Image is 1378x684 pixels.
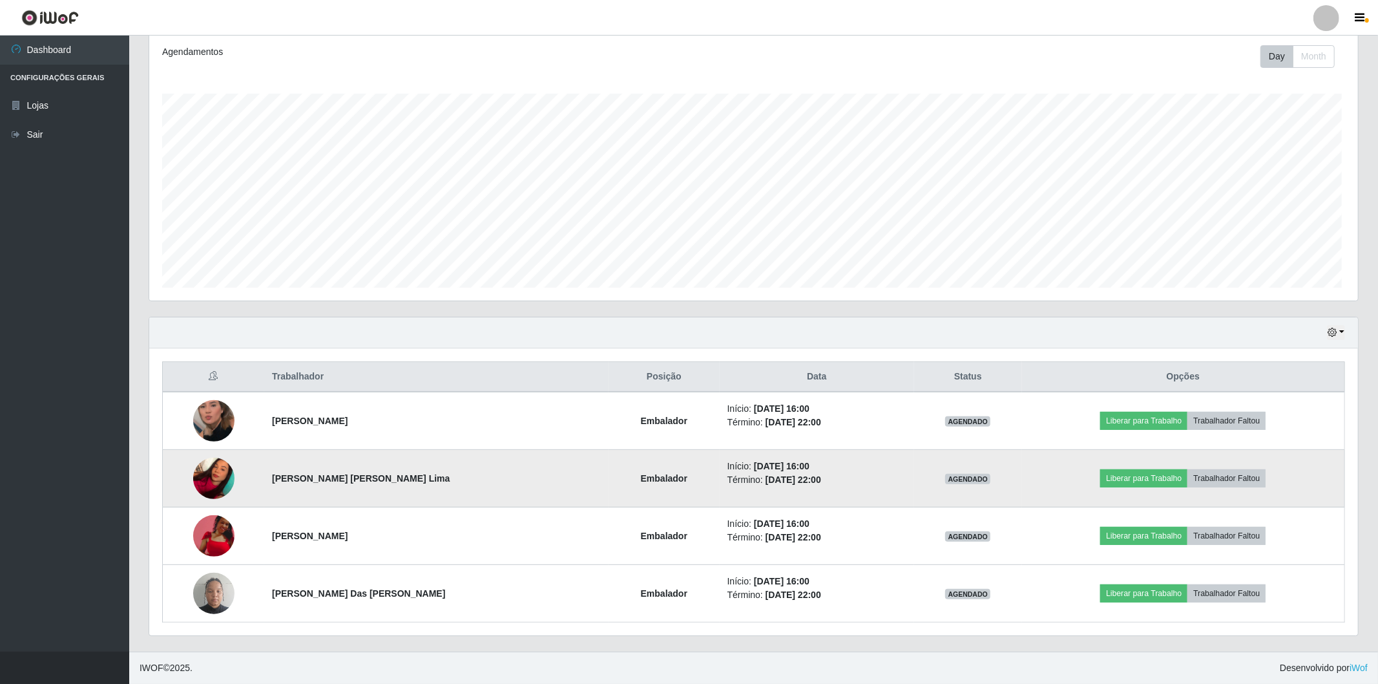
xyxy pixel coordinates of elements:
[609,362,720,392] th: Posição
[727,575,906,588] li: Início:
[1022,362,1345,392] th: Opções
[754,461,809,471] time: [DATE] 16:00
[272,531,348,541] strong: [PERSON_NAME]
[140,661,193,675] span: © 2025 .
[754,403,809,414] time: [DATE] 16:00
[766,417,821,427] time: [DATE] 22:00
[193,566,235,621] img: 1742940003464.jpeg
[1187,412,1266,430] button: Trabalhador Faltou
[766,590,821,600] time: [DATE] 22:00
[1260,45,1335,68] div: First group
[754,576,809,586] time: [DATE] 16:00
[193,451,235,506] img: 1733184056200.jpeg
[1260,45,1293,68] button: Day
[21,10,79,26] img: CoreUI Logo
[727,531,906,544] li: Término:
[1100,412,1187,430] button: Liberar para Trabalho
[641,416,687,426] strong: Embalador
[641,588,687,599] strong: Embalador
[945,416,990,427] span: AGENDADO
[272,588,445,599] strong: [PERSON_NAME] Das [PERSON_NAME]
[720,362,914,392] th: Data
[1100,469,1187,487] button: Liberar para Trabalho
[140,663,163,673] span: IWOF
[766,475,821,485] time: [DATE] 22:00
[272,416,348,426] strong: [PERSON_NAME]
[727,416,906,429] li: Término:
[945,531,990,542] span: AGENDADO
[727,517,906,531] li: Início:
[641,531,687,541] strong: Embalador
[754,518,809,529] time: [DATE] 16:00
[272,473,450,484] strong: [PERSON_NAME] [PERSON_NAME] Lima
[1280,661,1368,675] span: Desenvolvido por
[945,474,990,484] span: AGENDADO
[1187,584,1266,603] button: Trabalhador Faltou
[766,532,821,542] time: [DATE] 22:00
[1350,663,1368,673] a: iWof
[1100,527,1187,545] button: Liberar para Trabalho
[1293,45,1335,68] button: Month
[193,515,235,557] img: 1752572320216.jpeg
[914,362,1022,392] th: Status
[641,473,687,484] strong: Embalador
[193,384,235,458] img: 1755569772545.jpeg
[945,589,990,599] span: AGENDADO
[1187,527,1266,545] button: Trabalhador Faltou
[727,473,906,487] li: Término:
[727,588,906,602] li: Término:
[1260,45,1345,68] div: Toolbar with button groups
[1100,584,1187,603] button: Liberar para Trabalho
[264,362,609,392] th: Trabalhador
[1187,469,1266,487] button: Trabalhador Faltou
[727,460,906,473] li: Início:
[727,402,906,416] li: Início:
[162,45,643,59] div: Agendamentos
